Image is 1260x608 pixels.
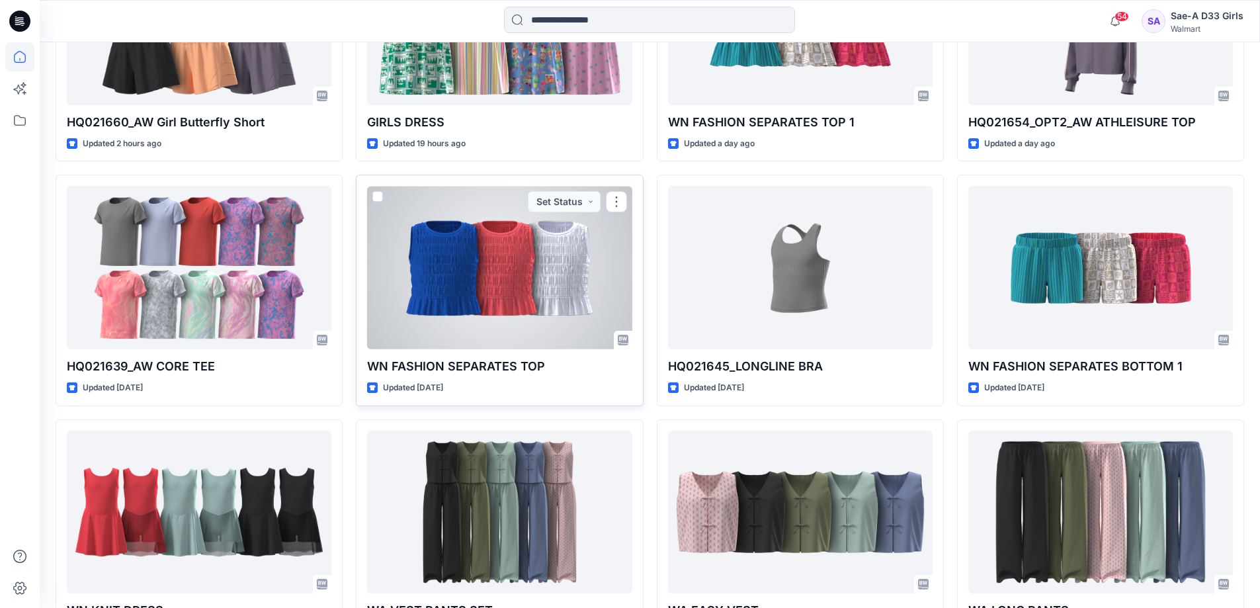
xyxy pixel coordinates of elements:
[684,137,755,151] p: Updated a day ago
[968,357,1233,376] p: WN FASHION SEPARATES BOTTOM 1
[668,357,933,376] p: HQ021645_LONGLINE BRA
[1171,24,1243,34] div: Walmart
[1142,9,1165,33] div: SA
[684,381,744,395] p: Updated [DATE]
[367,431,632,594] a: WA VEST PANTS SET
[83,137,161,151] p: Updated 2 hours ago
[1171,8,1243,24] div: Sae-A D33 Girls
[668,186,933,349] a: HQ021645_LONGLINE BRA
[383,381,443,395] p: Updated [DATE]
[83,381,143,395] p: Updated [DATE]
[367,113,632,132] p: GIRLS DRESS
[383,137,466,151] p: Updated 19 hours ago
[668,113,933,132] p: WN FASHION SEPARATES TOP 1
[968,431,1233,594] a: WA LONG PANTS
[367,186,632,349] a: WN FASHION SEPARATES TOP
[67,186,331,349] a: HQ021639_AW CORE TEE
[367,357,632,376] p: WN FASHION SEPARATES TOP
[984,137,1055,151] p: Updated a day ago
[67,357,331,376] p: HQ021639_AW CORE TEE
[67,113,331,132] p: HQ021660_AW Girl Butterfly Short
[968,113,1233,132] p: HQ021654_OPT2_AW ATHLEISURE TOP
[968,186,1233,349] a: WN FASHION SEPARATES BOTTOM 1
[1114,11,1129,22] span: 54
[67,431,331,594] a: WN KNIT DRESS
[984,381,1044,395] p: Updated [DATE]
[668,431,933,594] a: WA EASY VEST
